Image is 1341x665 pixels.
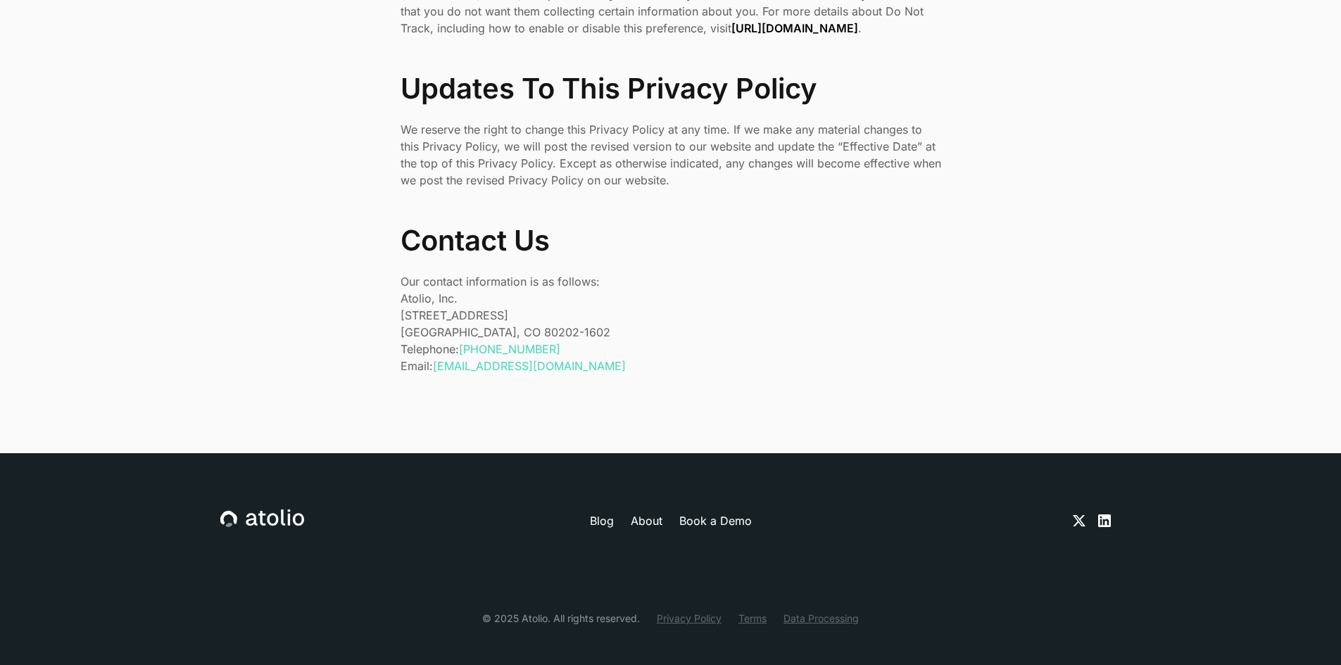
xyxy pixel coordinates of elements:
a: Book a Demo [679,512,752,529]
div: © 2025 Atolio. All rights reserved. [482,611,640,626]
iframe: Chat Widget [1271,597,1341,665]
a: Privacy Policy [657,611,722,626]
p: Our contact information is as follows: [401,273,941,290]
a: [EMAIL_ADDRESS][DOMAIN_NAME] [433,359,626,373]
a: Data Processing [783,611,859,626]
p: We reserve the right to change this Privacy Policy at any time. If we make any material changes t... [401,121,941,189]
h3: Updates To This Privacy Policy [401,72,941,106]
a: [URL][DOMAIN_NAME] [731,21,858,35]
a: About [631,512,662,529]
a: Blog [590,512,614,529]
h3: Contact Us [401,224,941,258]
p: Atolio, Inc. [STREET_ADDRESS] [GEOGRAPHIC_DATA], CO 80202-1602 [401,290,941,341]
a: Terms [738,611,767,626]
a: [PHONE_NUMBER] [459,342,560,356]
p: Telephone: Email: [401,341,941,374]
